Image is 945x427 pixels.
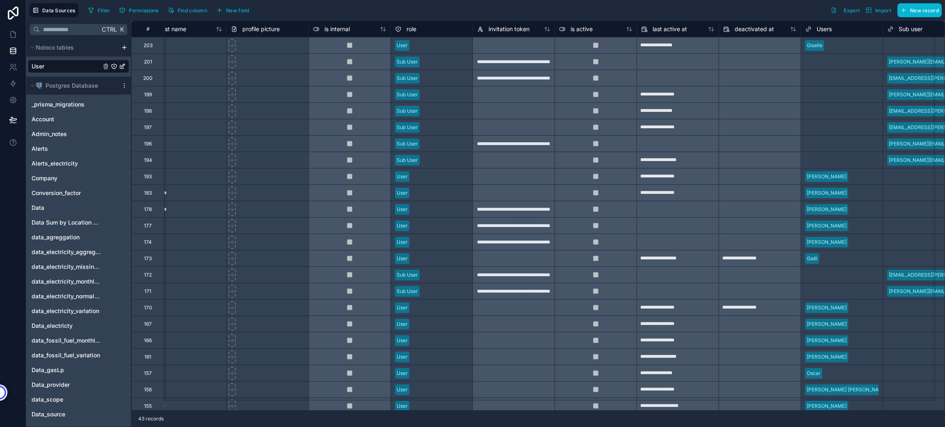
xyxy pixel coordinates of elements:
div: data_fossil_fuel_monthly_normalization [28,334,129,347]
div: Admin_notes [28,127,129,141]
span: _prisma_migrations [32,100,84,109]
span: deactivated at [735,25,774,33]
div: Sub User [397,91,418,98]
div: data_electricity_normalization [28,290,129,303]
button: New record [897,3,942,17]
div: Sub User [397,288,418,295]
div: [PERSON_NAME] [807,402,847,410]
span: Data_source [32,410,65,418]
span: Filter [98,7,110,14]
div: 199 [144,91,152,98]
span: Users [817,25,832,33]
div: scrollable content [26,39,131,427]
div: data_electricity_monthly_normalization [28,275,129,288]
div: [PERSON_NAME] [807,337,847,344]
div: [PERSON_NAME] [807,304,847,311]
div: # [138,26,158,32]
div: Data_gasLp [28,363,129,377]
span: Ctrl [101,24,118,34]
span: Alerts [32,145,48,153]
div: 183 [144,190,152,196]
div: User [397,402,408,410]
button: Export [828,3,863,17]
div: Sub User [397,157,418,164]
div: User [397,189,408,197]
div: 155 [144,403,152,409]
span: Import [875,7,891,14]
div: 178 [144,206,152,213]
span: Data_electricty [32,322,73,330]
span: data_electricity_aggregation [32,248,101,256]
div: 194 [144,157,152,164]
button: Noloco tables [28,42,118,53]
span: data_electricity_normalization [32,292,101,300]
span: Alerts_electricity [32,159,78,168]
div: Company [28,172,129,185]
span: 43 records [138,416,164,422]
div: 161 [144,354,151,360]
div: 201 [144,59,152,65]
div: [PERSON_NAME] [807,353,847,361]
div: User [397,238,408,246]
a: New record [894,3,942,17]
button: Permissions [116,4,161,16]
div: User [397,42,408,49]
div: 200 [143,75,153,82]
div: 167 [144,321,152,327]
div: [PERSON_NAME] [807,173,847,180]
div: data_agreggation [28,231,129,244]
div: User [397,173,408,180]
div: 174 [144,239,152,245]
button: Filter [85,4,113,16]
span: Find column [178,7,207,14]
span: Data Sum by Location and Data type [32,218,101,227]
div: Alerts_electricity [28,157,129,170]
button: Postgres logoPostgres Database [28,80,118,91]
div: 170 [144,304,152,311]
div: Data_source [28,408,129,421]
div: Giselle [807,42,822,49]
div: data_electricity_aggregation [28,245,129,259]
span: last name [160,25,186,33]
span: Export [844,7,860,14]
span: Data Sources [42,7,75,14]
div: User [397,304,408,311]
div: [PERSON_NAME] [807,206,847,213]
span: New record [910,7,939,14]
div: 156 [144,386,152,393]
div: User [397,353,408,361]
div: [PERSON_NAME] [807,238,847,246]
div: _prisma_migrations [28,98,129,111]
div: data_fossil_fuel_variation [28,349,129,362]
div: 157 [144,370,152,377]
div: Gaël [807,255,817,262]
span: Account [32,115,54,123]
div: 177 [144,223,152,229]
span: invitation token [488,25,530,33]
span: Postgres Database [46,82,98,90]
div: Data Sum by Location and Data type [28,216,129,229]
div: 173 [144,255,152,262]
div: 171 [144,288,151,295]
span: Sub user [899,25,922,33]
span: data_fossil_fuel_monthly_normalization [32,336,101,345]
span: last active at [653,25,687,33]
div: [PERSON_NAME] [807,320,847,328]
span: data_fossil_fuel_variation [32,351,100,359]
span: profile picture [242,25,280,33]
div: data_electricity_missing_data [28,260,129,273]
div: Account [28,113,129,126]
span: is active [571,25,593,33]
div: Sub User [397,271,418,279]
div: 197 [144,124,152,131]
span: Permissions [129,7,158,14]
div: Sub User [397,75,418,82]
div: Data_electricty [28,319,129,332]
div: data_electricity_variation [28,304,129,318]
div: User [397,386,408,393]
span: data_electricity_variation [32,307,99,315]
div: [PERSON_NAME] [PERSON_NAME] [807,386,888,393]
button: Data Sources [30,3,78,17]
div: Alerts [28,142,129,155]
div: User [397,337,408,344]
